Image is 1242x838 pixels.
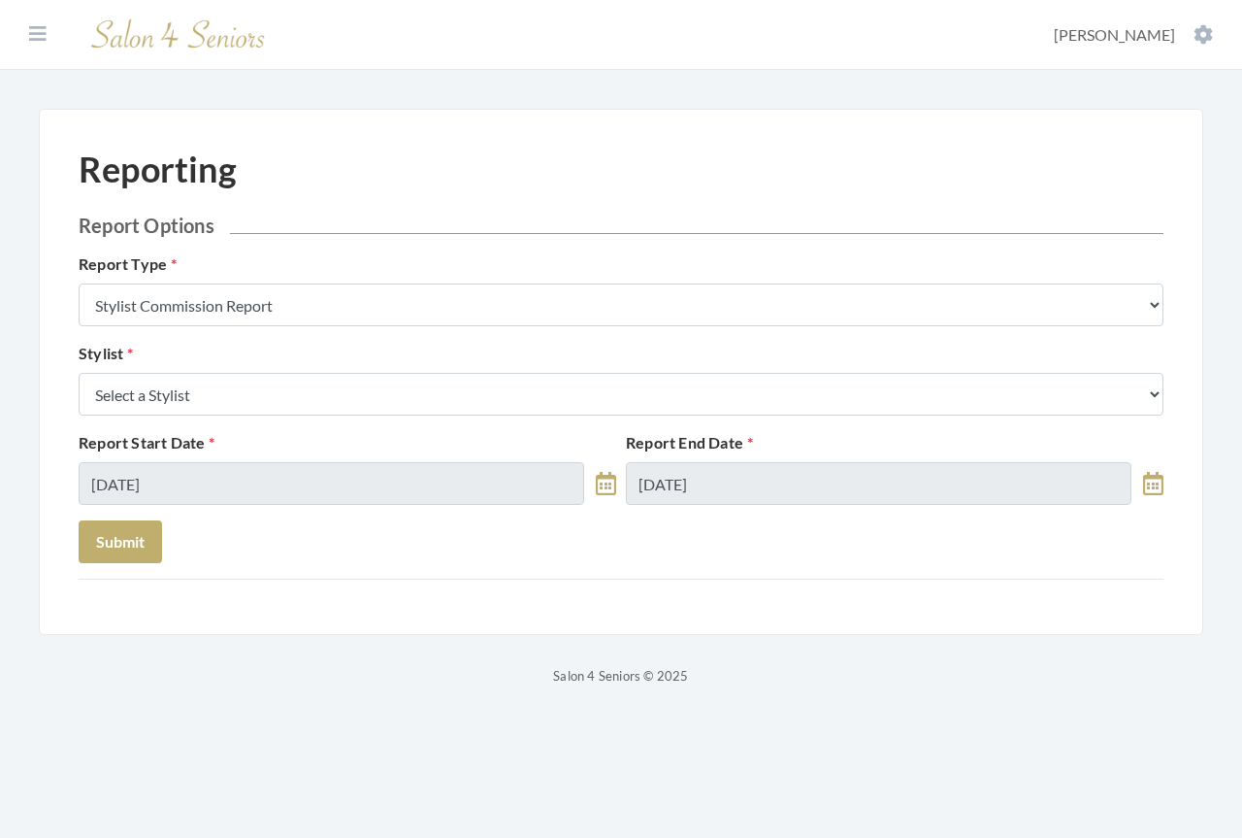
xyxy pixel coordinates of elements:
h2: Report Options [79,214,1163,237]
h1: Reporting [79,149,237,190]
img: Salon 4 Seniors [82,12,276,57]
label: Report Start Date [79,431,215,454]
label: Report Type [79,252,177,276]
button: [PERSON_NAME] [1048,24,1219,46]
input: Select Date [79,462,584,505]
a: toggle [596,462,616,505]
label: Report End Date [626,431,753,454]
a: toggle [1143,462,1163,505]
p: Salon 4 Seniors © 2025 [39,664,1203,687]
input: Select Date [626,462,1131,505]
label: Stylist [79,342,134,365]
button: Submit [79,520,162,563]
span: [PERSON_NAME] [1054,25,1175,44]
